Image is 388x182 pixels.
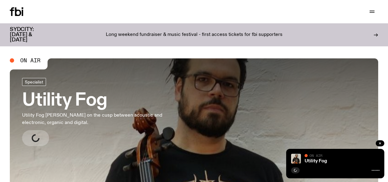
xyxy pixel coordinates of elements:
[25,80,43,84] span: Specialist
[309,153,322,157] span: On Air
[10,27,49,43] h3: SYDCITY: [DATE] & [DATE]
[305,159,327,164] a: Utility Fog
[20,58,40,63] span: On Air
[22,78,46,86] a: Specialist
[22,78,179,146] a: Utility FogUtility Fog [PERSON_NAME] on the cusp between acoustic and electronic, organic and dig...
[106,32,282,38] p: Long weekend fundraiser & music festival - first access tickets for fbi supporters
[291,154,301,164] img: Peter holds a cello, wearing a black graphic tee and glasses. He looks directly at the camera aga...
[22,112,179,126] p: Utility Fog [PERSON_NAME] on the cusp between acoustic and electronic, organic and digital.
[22,92,179,109] h3: Utility Fog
